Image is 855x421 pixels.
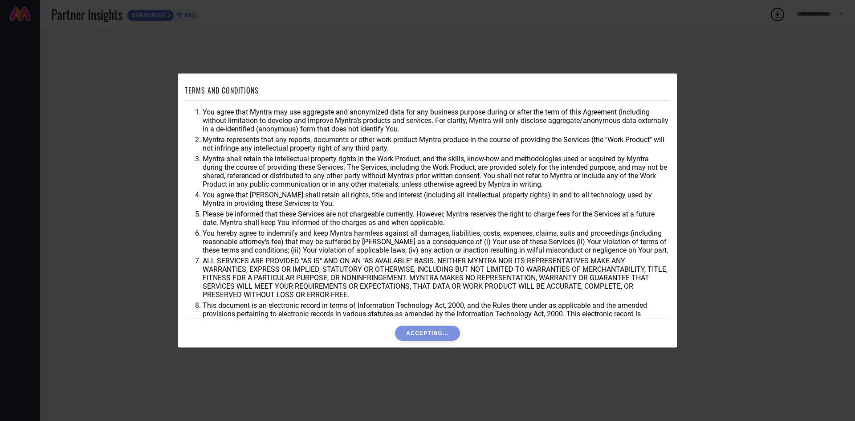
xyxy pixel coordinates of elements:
li: Myntra represents that any reports, documents or other work product Myntra produce in the course ... [203,135,670,152]
li: ALL SERVICES ARE PROVIDED "AS IS" AND ON AN "AS AVAILABLE" BASIS. NEITHER MYNTRA NOR ITS REPRESEN... [203,257,670,299]
li: Please be informed that these Services are not chargeable currently. However, Myntra reserves the... [203,210,670,227]
li: Myntra shall retain the intellectual property rights in the Work Product, and the skills, know-ho... [203,155,670,188]
h1: TERMS AND CONDITIONS [185,85,259,96]
li: This document is an electronic record in terms of Information Technology Act, 2000, and the Rules... [203,301,670,327]
li: You agree that [PERSON_NAME] shall retain all rights, title and interest (including all intellect... [203,191,670,208]
li: You agree that Myntra may use aggregate and anonymized data for any business purpose during or af... [203,108,670,133]
li: You hereby agree to indemnify and keep Myntra harmless against all damages, liabilities, costs, e... [203,229,670,254]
